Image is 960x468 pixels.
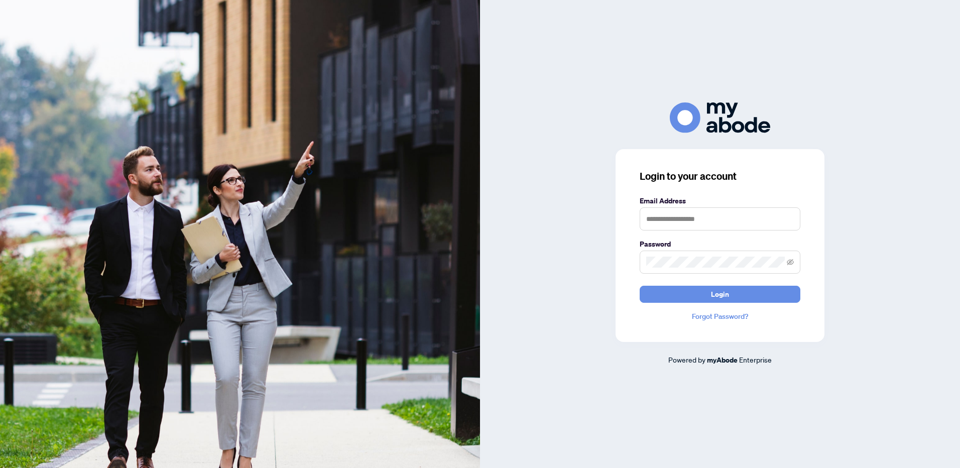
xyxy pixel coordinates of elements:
label: Password [640,239,800,250]
span: Login [711,286,729,302]
a: Forgot Password? [640,311,800,322]
span: Enterprise [739,355,772,364]
h3: Login to your account [640,169,800,183]
img: ma-logo [670,102,770,133]
span: eye-invisible [787,259,794,266]
button: Login [640,286,800,303]
span: Powered by [668,355,705,364]
a: myAbode [707,355,738,366]
label: Email Address [640,195,800,206]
